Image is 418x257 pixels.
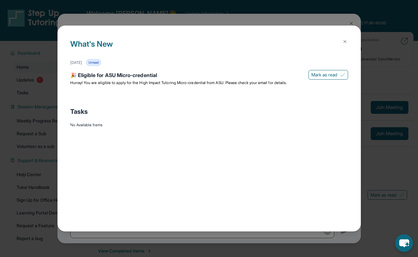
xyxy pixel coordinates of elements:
button: chat-button [395,234,413,252]
img: Mark as read [340,72,345,77]
button: Mark as read [308,70,348,80]
img: Close Icon [342,39,347,44]
span: Hurray! You are eligible to apply for the High Impact Tutoring Micro-credential from ASU. Please ... [70,80,287,85]
span: Tasks [70,107,88,116]
h1: What's New [70,38,348,59]
div: 🎉 Eligible for ASU Micro-credential [70,71,348,80]
div: No Available Items [70,122,348,128]
div: Unread [86,59,101,66]
span: Mark as read [311,72,338,78]
div: [DATE] [70,60,82,65]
